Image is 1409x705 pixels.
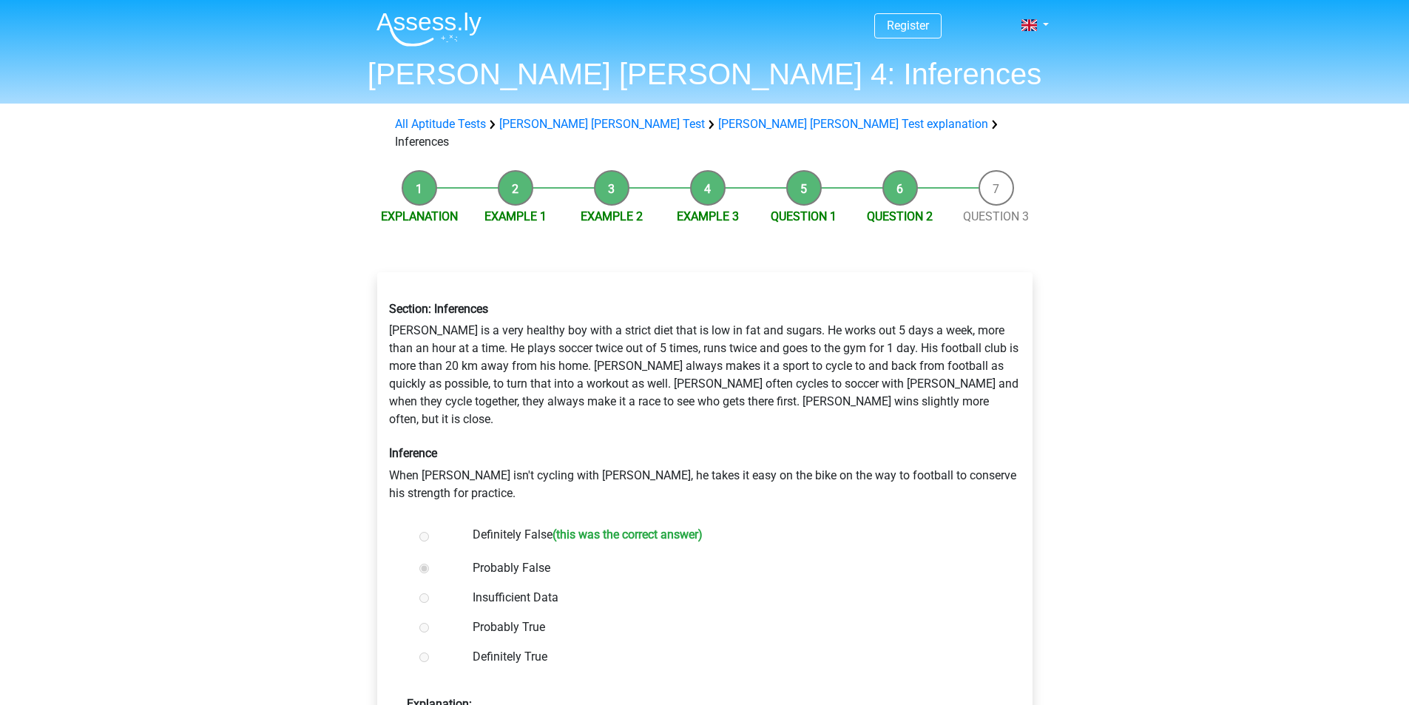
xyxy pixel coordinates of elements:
h6: Inference [389,446,1021,460]
a: Question 2 [867,209,933,223]
img: Assessly [376,12,482,47]
label: Definitely False [473,526,984,547]
a: Example 3 [677,209,739,223]
h6: Section: Inferences [389,302,1021,316]
div: Inferences [389,115,1021,151]
label: Insufficient Data [473,589,984,607]
label: Probably False [473,559,984,577]
a: Question 3 [963,209,1029,223]
h6: (this was the correct answer) [553,527,703,542]
a: Register [887,18,929,33]
a: [PERSON_NAME] [PERSON_NAME] Test [499,117,705,131]
a: Example 1 [484,209,547,223]
a: Explanation [381,209,458,223]
a: All Aptitude Tests [395,117,486,131]
label: Definitely True [473,648,984,666]
label: Probably True [473,618,984,636]
a: Question 1 [771,209,837,223]
a: Example 2 [581,209,643,223]
h1: [PERSON_NAME] [PERSON_NAME] 4: Inferences [365,56,1045,92]
div: [PERSON_NAME] is a very healthy boy with a strict diet that is low in fat and sugars. He works ou... [378,290,1032,513]
a: [PERSON_NAME] [PERSON_NAME] Test explanation [718,117,988,131]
